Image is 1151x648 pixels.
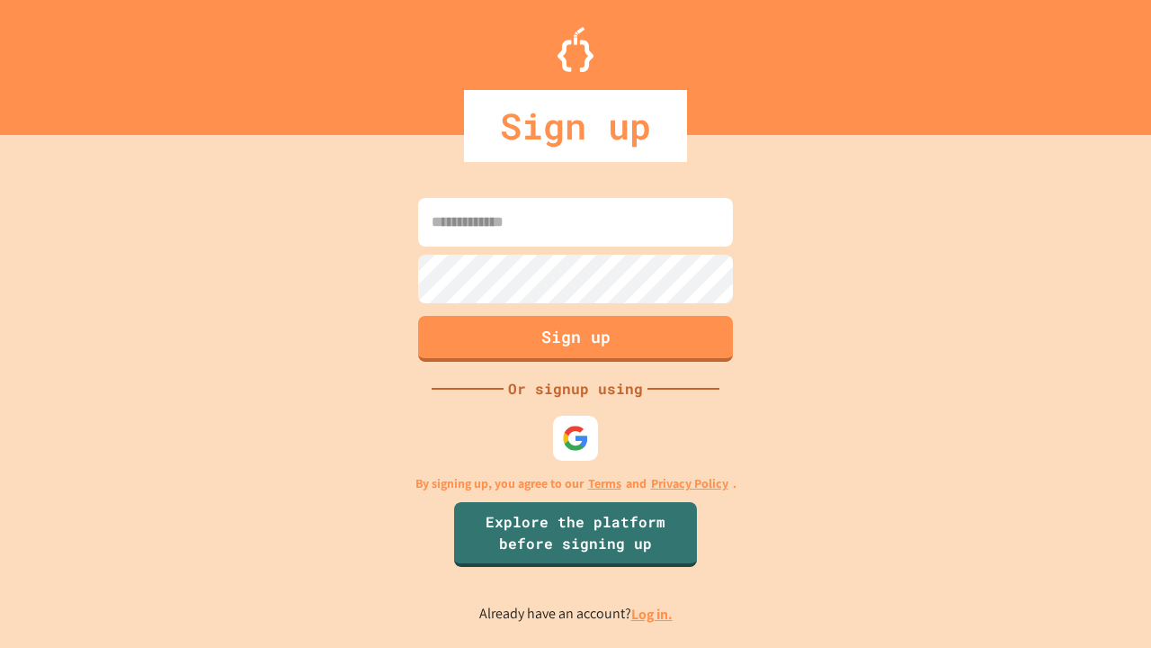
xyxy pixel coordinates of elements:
[558,27,593,72] img: Logo.svg
[464,90,687,162] div: Sign up
[479,603,673,625] p: Already have an account?
[631,605,673,624] a: Log in.
[562,425,589,452] img: google-icon.svg
[415,474,736,493] p: By signing up, you agree to our and .
[588,474,621,493] a: Terms
[504,378,647,400] div: Or signup using
[454,502,697,567] a: Explore the platform before signing up
[418,316,733,362] button: Sign up
[651,474,728,493] a: Privacy Policy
